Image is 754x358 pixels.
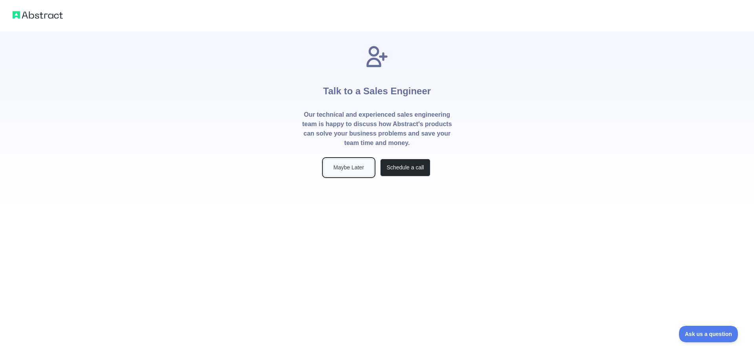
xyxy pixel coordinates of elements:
[323,69,431,110] h1: Talk to a Sales Engineer
[380,159,430,176] button: Schedule a call
[13,9,63,20] img: Abstract logo
[302,110,452,148] p: Our technical and experienced sales engineering team is happy to discuss how Abstract's products ...
[679,326,738,342] iframe: Toggle Customer Support
[324,159,374,176] button: Maybe Later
